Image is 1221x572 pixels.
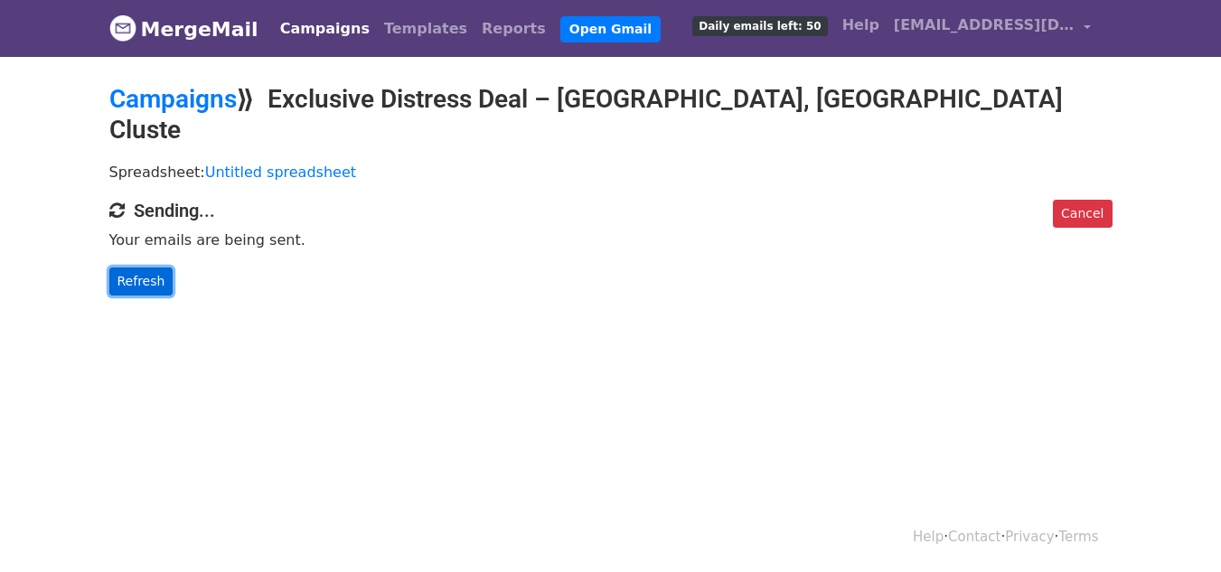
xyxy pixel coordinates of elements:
[109,10,258,48] a: MergeMail
[109,84,1113,145] h2: ⟫ Exclusive Distress Deal – [GEOGRAPHIC_DATA], [GEOGRAPHIC_DATA] Cluste
[205,164,356,181] a: Untitled spreadsheet
[894,14,1075,36] span: [EMAIL_ADDRESS][DOMAIN_NAME]
[377,11,474,47] a: Templates
[109,84,237,114] a: Campaigns
[109,267,174,295] a: Refresh
[109,163,1113,182] p: Spreadsheet:
[560,16,661,42] a: Open Gmail
[109,230,1113,249] p: Your emails are being sent.
[692,16,827,36] span: Daily emails left: 50
[913,529,944,545] a: Help
[1005,529,1054,545] a: Privacy
[1053,200,1112,228] a: Cancel
[948,529,1000,545] a: Contact
[273,11,377,47] a: Campaigns
[474,11,553,47] a: Reports
[109,200,1113,221] h4: Sending...
[109,14,136,42] img: MergeMail logo
[685,7,834,43] a: Daily emails left: 50
[835,7,887,43] a: Help
[1131,485,1221,572] iframe: Chat Widget
[1058,529,1098,545] a: Terms
[887,7,1098,50] a: [EMAIL_ADDRESS][DOMAIN_NAME]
